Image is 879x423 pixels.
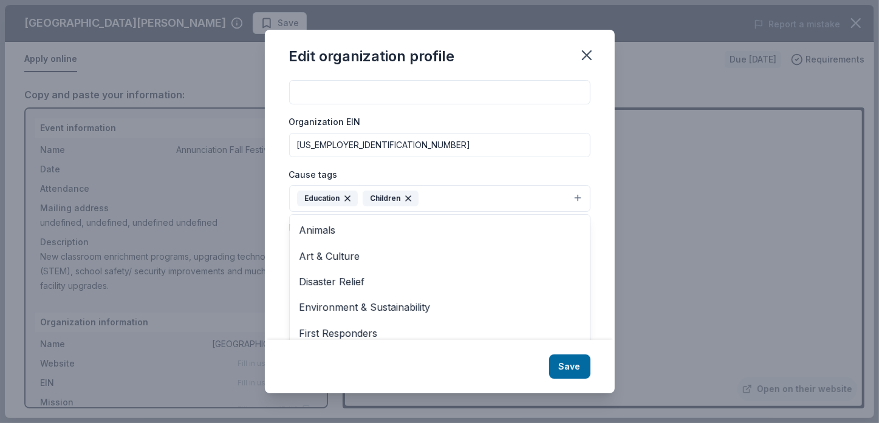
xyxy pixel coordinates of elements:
div: Children [363,191,419,206]
div: EducationChildren [289,214,590,360]
span: Environment & Sustainability [299,299,580,315]
div: Education [297,191,358,206]
span: Disaster Relief [299,274,580,289]
span: Animals [299,222,580,238]
button: EducationChildren [289,185,590,212]
span: First Responders [299,325,580,341]
span: Art & Culture [299,248,580,264]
